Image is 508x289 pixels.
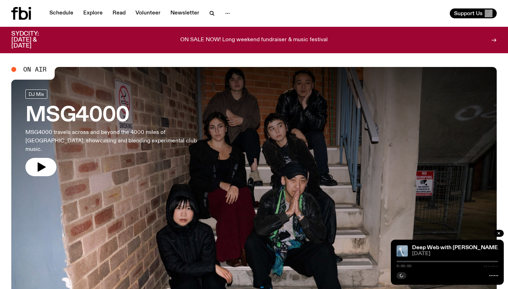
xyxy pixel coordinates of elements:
span: On Air [23,66,47,73]
h3: SYDCITY: [DATE] & [DATE] [11,31,56,49]
a: DJ Mix [25,90,47,99]
span: -:--:-- [483,264,498,268]
span: 0:00:00 [397,264,411,268]
p: ON SALE NOW! Long weekend fundraiser & music festival [180,37,328,43]
button: Support Us [450,8,497,18]
p: MSG4000 travels across and beyond the 4000 miles of [GEOGRAPHIC_DATA], showcasing and blending ex... [25,128,206,154]
span: [DATE] [412,251,498,257]
span: DJ Mix [29,91,44,97]
a: Deep Web with [PERSON_NAME] [412,245,500,251]
a: Read [108,8,130,18]
a: MSG4000MSG4000 travels across and beyond the 4000 miles of [GEOGRAPHIC_DATA], showcasing and blen... [25,90,206,176]
span: Support Us [454,10,483,17]
a: Schedule [45,8,78,18]
a: Volunteer [131,8,165,18]
a: Newsletter [166,8,204,18]
h3: MSG4000 [25,106,206,125]
a: Explore [79,8,107,18]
